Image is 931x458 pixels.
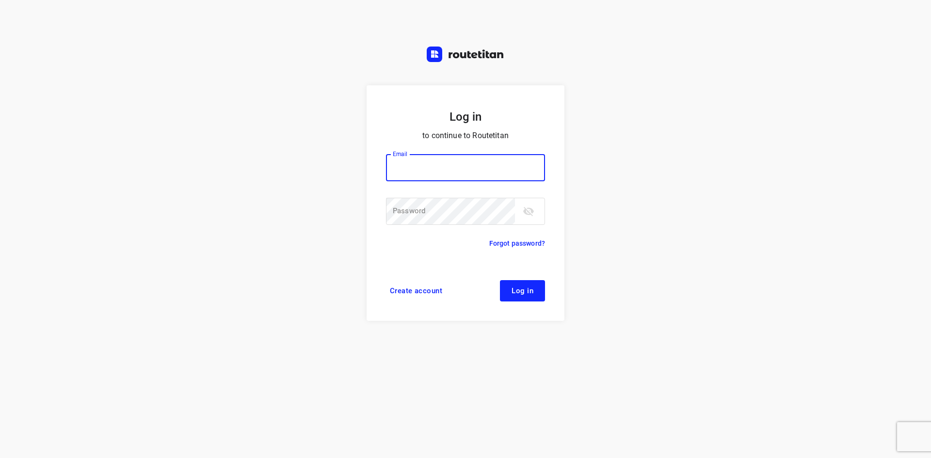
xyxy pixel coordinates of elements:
[386,280,446,301] a: Create account
[489,237,545,249] a: Forgot password?
[386,109,545,125] h5: Log in
[390,287,442,295] span: Create account
[500,280,545,301] button: Log in
[427,47,504,64] a: Routetitan
[386,129,545,142] p: to continue to Routetitan
[519,202,538,221] button: toggle password visibility
[427,47,504,62] img: Routetitan
[512,287,533,295] span: Log in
